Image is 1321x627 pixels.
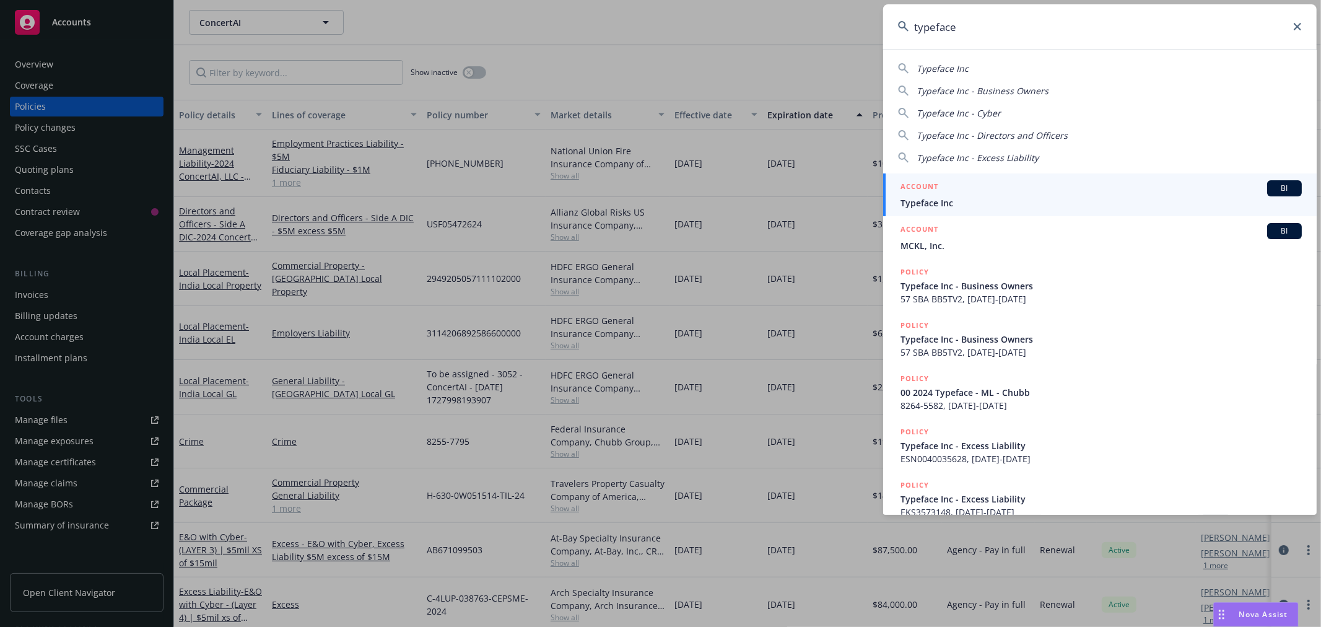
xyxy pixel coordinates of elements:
[1239,609,1288,620] span: Nova Assist
[900,479,929,491] h5: POLICY
[900,239,1302,252] span: MCKL, Inc.
[917,107,1001,119] span: Typeface Inc - Cyber
[1272,226,1297,237] span: BI
[883,259,1317,312] a: POLICYTypeface Inc - Business Owners57 SBA BB5TV2, [DATE]-[DATE]
[883,419,1317,472] a: POLICYTypeface Inc - Excess LiabilityESN0040035628, [DATE]-[DATE]
[883,472,1317,525] a: POLICYTypeface Inc - Excess LiabilityEKS3573148, [DATE]-[DATE]
[883,312,1317,366] a: POLICYTypeface Inc - Business Owners57 SBA BB5TV2, [DATE]-[DATE]
[900,333,1302,346] span: Typeface Inc - Business Owners
[900,266,929,278] h5: POLICY
[900,292,1302,305] span: 57 SBA BB5TV2, [DATE]-[DATE]
[1272,183,1297,194] span: BI
[900,196,1302,209] span: Typeface Inc
[900,180,938,195] h5: ACCOUNT
[900,346,1302,359] span: 57 SBA BB5TV2, [DATE]-[DATE]
[900,506,1302,519] span: EKS3573148, [DATE]-[DATE]
[900,452,1302,465] span: ESN0040035628, [DATE]-[DATE]
[917,152,1039,164] span: Typeface Inc - Excess Liability
[900,493,1302,506] span: Typeface Inc - Excess Liability
[883,4,1317,49] input: Search...
[883,366,1317,419] a: POLICY00 2024 Typeface - ML - Chubb8264-5582, [DATE]-[DATE]
[1213,602,1299,627] button: Nova Assist
[900,399,1302,412] span: 8264-5582, [DATE]-[DATE]
[883,216,1317,259] a: ACCOUNTBIMCKL, Inc.
[917,63,969,74] span: Typeface Inc
[883,173,1317,216] a: ACCOUNTBITypeface Inc
[900,372,929,385] h5: POLICY
[900,319,929,331] h5: POLICY
[900,426,929,438] h5: POLICY
[1214,603,1229,626] div: Drag to move
[917,129,1068,141] span: Typeface Inc - Directors and Officers
[900,223,938,238] h5: ACCOUNT
[900,386,1302,399] span: 00 2024 Typeface - ML - Chubb
[917,85,1049,97] span: Typeface Inc - Business Owners
[900,279,1302,292] span: Typeface Inc - Business Owners
[900,439,1302,452] span: Typeface Inc - Excess Liability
